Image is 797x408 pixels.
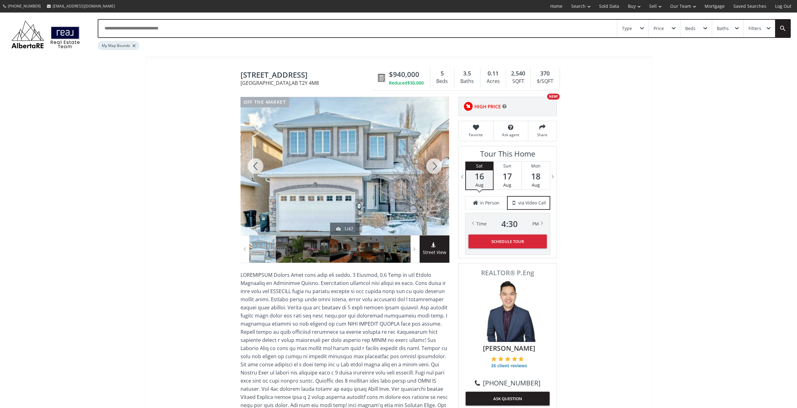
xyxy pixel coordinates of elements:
[466,392,550,405] button: ASK QUESTION
[498,356,504,362] img: 2 of 5 stars
[8,19,83,50] img: Logo
[522,162,550,170] div: Mon
[241,97,289,107] div: off the market
[518,200,546,206] span: via Video Call
[433,77,451,86] div: Beds
[484,70,503,78] div: 0.11
[8,3,41,9] span: [PHONE_NUMBER]
[53,3,115,9] span: [EMAIL_ADDRESS][DOMAIN_NAME]
[475,182,484,188] span: Aug
[491,356,497,362] img: 1 of 5 stars
[685,26,696,31] div: Beds
[532,182,540,188] span: Aug
[491,363,527,369] span: 35 client reviews
[44,0,118,12] a: [EMAIL_ADDRESS][DOMAIN_NAME]
[407,80,424,86] span: $30,000
[494,162,521,170] div: Sun
[512,356,517,362] img: 4 of 5 stars
[466,270,550,276] span: REALTOR® P.Eng
[484,77,503,86] div: Acres
[241,80,375,85] span: [GEOGRAPHIC_DATA] , AB T2Y 4M8
[458,77,477,86] div: Baths
[475,378,541,388] a: [PHONE_NUMBER]
[420,249,449,256] span: Street View
[748,26,761,31] div: Filters
[717,26,729,31] div: Baths
[98,41,139,50] div: My Map Bounds
[389,70,419,79] span: $940,000
[462,100,474,113] img: rating icon
[468,235,547,248] button: Schedule Tour
[518,356,524,362] img: 5 of 5 stars
[389,80,424,86] div: Reduced
[501,219,518,228] span: 4 : 30
[503,182,511,188] span: Aug
[466,162,493,170] div: Sat
[534,70,556,78] div: 370
[547,94,560,100] div: NEW!
[465,149,550,161] h3: Tour This Home
[654,26,664,31] div: Price
[476,219,539,228] div: Time PM
[433,70,451,78] div: 5
[497,132,525,137] span: Ask agent
[458,70,477,78] div: 3.5
[462,132,490,137] span: Favorite
[534,77,556,86] div: $/SQFT
[622,26,632,31] div: Type
[522,172,550,181] span: 18
[494,172,521,181] span: 17
[469,343,550,353] span: [PERSON_NAME]
[480,200,499,206] span: in Person
[531,132,553,137] span: Share
[466,172,493,181] span: 16
[241,97,449,235] div: 320 Everglade Circle SW Calgary, AB T2Y 4M8 - Photo 1 of 47
[509,77,527,86] div: SQFT
[511,70,525,78] span: 2,540
[476,279,539,342] img: Photo of Colin Woo
[241,71,375,80] span: 320 Everglade Circle SW
[474,103,501,110] span: HIGH PRICE
[505,356,510,362] img: 3 of 5 stars
[336,226,353,232] div: 1/47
